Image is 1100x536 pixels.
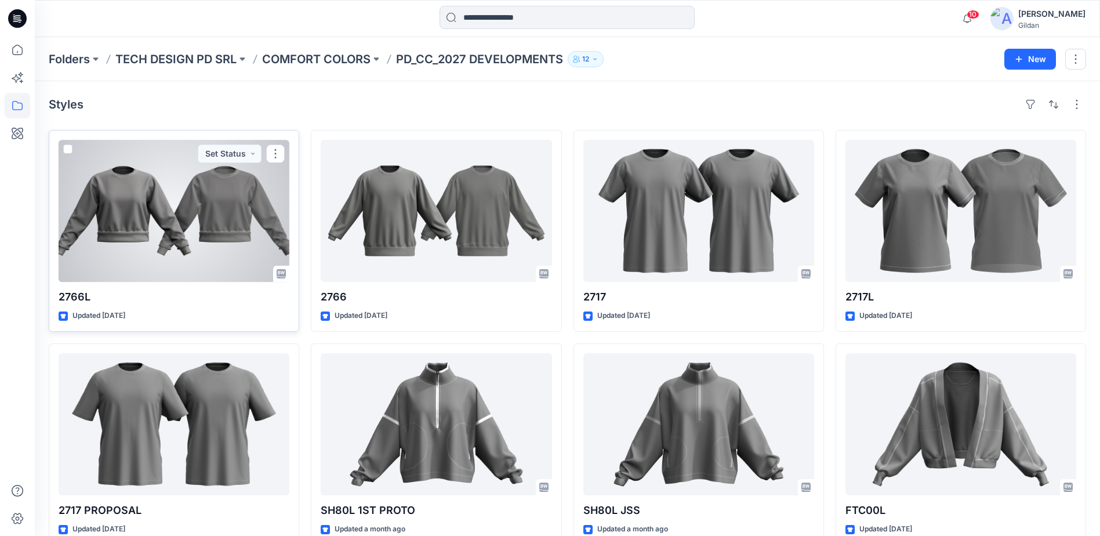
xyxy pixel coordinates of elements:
a: 2717 PROPOSAL [59,353,289,495]
a: COMFORT COLORS [262,51,371,67]
p: Updated [DATE] [72,310,125,322]
p: PD_CC_2027 DEVELOPMENTS [396,51,563,67]
a: Folders [49,51,90,67]
p: Updated a month ago [597,523,668,535]
p: SH80L JSS [583,502,814,519]
button: New [1004,49,1056,70]
a: 2717 [583,140,814,282]
p: Updated [DATE] [72,523,125,535]
p: SH80L 1ST PROTO [321,502,551,519]
a: 2717L [845,140,1076,282]
p: FTC00L [845,502,1076,519]
a: FTC00L [845,353,1076,495]
p: Updated [DATE] [597,310,650,322]
p: 2717 [583,289,814,305]
p: 2717 PROPOSAL [59,502,289,519]
p: Updated a month ago [335,523,405,535]
p: 2717L [845,289,1076,305]
a: 2766 [321,140,551,282]
p: 12 [582,53,589,66]
a: SH80L JSS [583,353,814,495]
div: [PERSON_NAME] [1018,7,1086,21]
div: Gildan [1018,21,1086,30]
p: Updated [DATE] [859,523,912,535]
p: 2766 [321,289,551,305]
a: 2766L [59,140,289,282]
img: avatar [990,7,1014,30]
a: TECH DESIGN PD SRL [115,51,237,67]
p: Updated [DATE] [335,310,387,322]
p: Updated [DATE] [859,310,912,322]
a: SH80L 1ST PROTO [321,353,551,495]
button: 12 [568,51,604,67]
p: 2766L [59,289,289,305]
span: 10 [967,10,979,19]
h4: Styles [49,97,84,111]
